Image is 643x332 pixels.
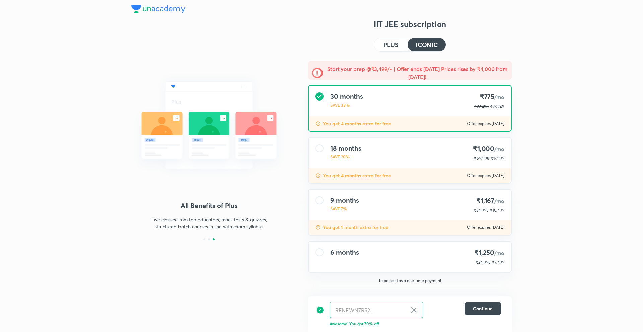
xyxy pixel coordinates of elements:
p: Awesome! You got 70% off [330,321,501,327]
p: ₹34,998 [474,207,489,213]
img: discount [315,121,321,126]
h4: PLUS [383,42,398,48]
h4: ₹1,167 [474,196,504,205]
h4: 6 months [330,248,359,256]
p: You get 1 month extra for free [323,224,388,231]
span: /mo [494,249,504,256]
span: ₹23,249 [490,104,504,109]
span: Continue [473,305,493,312]
input: Have a referral code? [330,302,407,318]
span: /mo [494,197,504,204]
h4: All Benefits of Plus [131,201,287,211]
h4: ₹1,250 [474,248,504,257]
p: Live classes from top educators, mock tests & quizzes, structured batch courses in line with exam... [151,216,267,230]
img: discount [315,225,321,230]
h4: 30 months [330,92,363,101]
h4: 9 months [330,196,359,204]
span: /mo [494,93,504,101]
img: Company Logo [131,5,185,13]
h4: 18 months [330,144,361,152]
p: You get 4 months extra for free [323,172,391,179]
button: Continue [465,302,501,315]
p: Offer expires [DATE] [467,173,504,178]
img: discount [315,173,321,178]
button: PLUS [374,38,408,51]
h4: ICONIC [416,42,438,48]
h4: ₹1,000 [473,144,504,153]
img: - [312,68,323,78]
p: SAVE 20% [330,154,361,160]
p: To be paid as a one-time payment [303,278,517,283]
p: ₹24,998 [476,259,491,265]
p: You get 4 months extra for free [323,120,391,127]
h3: IIT JEE subscription [308,19,512,29]
h5: Start your prep @₹3,499/- | Offer ends [DATE] Prices rises by ₹4,000 from [DATE]! [327,65,508,81]
span: ₹7,499 [492,260,504,265]
p: SAVE 7% [330,206,359,212]
p: Offer expires [DATE] [467,225,504,230]
p: ₹59,998 [474,155,489,161]
span: ₹17,999 [491,156,504,161]
p: Offer expires [DATE] [467,121,504,126]
span: ₹10,499 [490,208,504,213]
p: SAVE 38% [330,102,363,108]
p: ₹77,498 [474,104,489,110]
h4: ₹775 [474,92,504,102]
button: ICONIC [408,38,446,51]
img: daily_live_classes_be8fa5af21.svg [131,67,287,184]
span: /mo [494,145,504,152]
img: discount [316,302,324,318]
